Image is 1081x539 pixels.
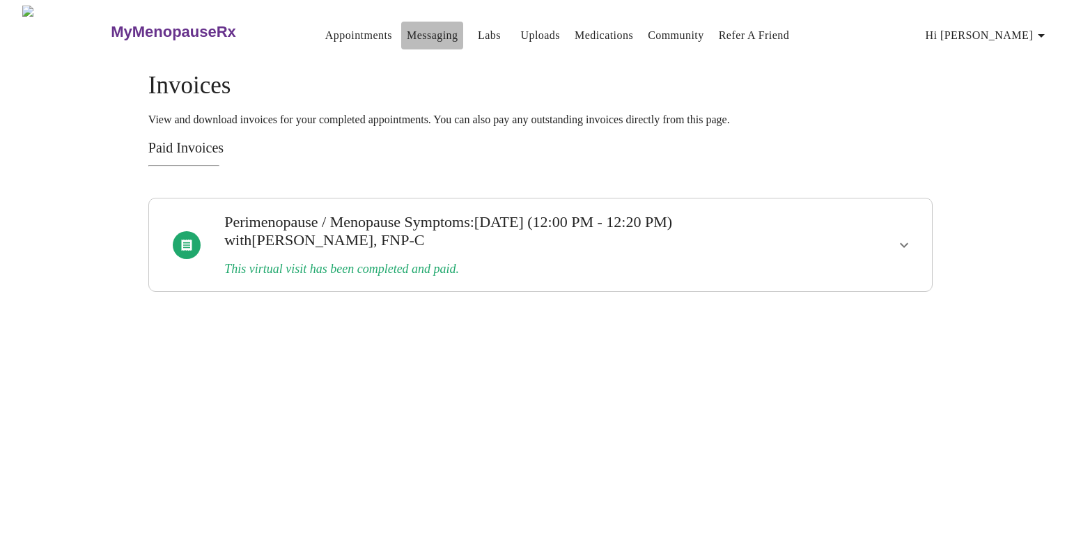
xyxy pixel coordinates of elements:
button: Community [642,22,710,49]
span: with [PERSON_NAME], FNP-C [224,231,424,249]
a: Medications [575,26,633,45]
h3: MyMenopauseRx [111,23,236,41]
button: Hi [PERSON_NAME] [920,22,1055,49]
span: Hi [PERSON_NAME] [926,26,1050,45]
h3: Paid Invoices [148,140,933,156]
button: Labs [467,22,511,49]
h4: Invoices [148,72,933,100]
h3: : [DATE] (12:00 PM - 12:20 PM) [224,213,781,249]
button: Appointments [320,22,398,49]
a: Community [648,26,704,45]
a: Appointments [325,26,392,45]
button: show more [887,228,921,262]
button: Medications [569,22,639,49]
p: View and download invoices for your completed appointments. You can also pay any outstanding invo... [148,114,933,126]
button: Refer a Friend [713,22,795,49]
a: Refer a Friend [719,26,790,45]
a: MyMenopauseRx [109,8,292,56]
span: Perimenopause / Menopause Symptoms [224,213,470,231]
button: Uploads [515,22,566,49]
img: MyMenopauseRx Logo [22,6,109,58]
a: Labs [478,26,501,45]
button: Messaging [401,22,463,49]
a: Uploads [520,26,560,45]
h3: This virtual visit has been completed and paid. [224,262,781,276]
a: Messaging [407,26,458,45]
